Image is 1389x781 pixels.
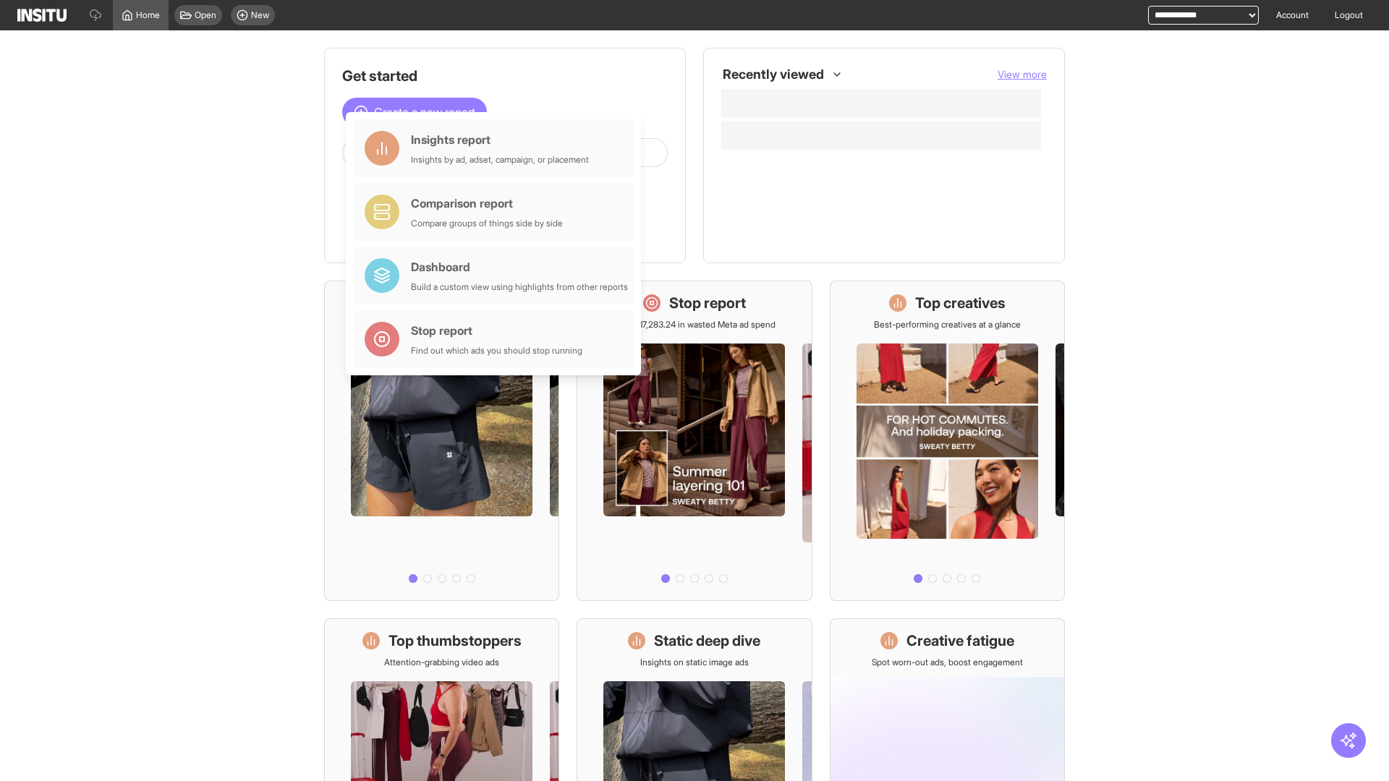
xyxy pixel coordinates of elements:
[998,68,1047,80] span: View more
[342,66,668,86] h1: Get started
[195,9,216,21] span: Open
[669,293,746,313] h1: Stop report
[374,103,475,121] span: Create a new report
[411,218,563,229] div: Compare groups of things side by side
[411,345,582,357] div: Find out which ads you should stop running
[411,322,582,339] div: Stop report
[411,154,589,166] div: Insights by ad, adset, campaign, or placement
[613,319,776,330] p: Save £17,283.24 in wasted Meta ad spend
[640,657,749,668] p: Insights on static image ads
[17,9,67,22] img: Logo
[411,258,628,276] div: Dashboard
[830,281,1065,601] a: Top creativesBest-performing creatives at a glance
[411,281,628,293] div: Build a custom view using highlights from other reports
[874,319,1021,330] p: Best-performing creatives at a glance
[388,631,522,651] h1: Top thumbstoppers
[411,195,563,212] div: Comparison report
[251,9,269,21] span: New
[577,281,812,601] a: Stop reportSave £17,283.24 in wasted Meta ad spend
[411,131,589,148] div: Insights report
[324,281,559,601] a: What's live nowSee all active ads instantly
[342,98,487,127] button: Create a new report
[384,657,499,668] p: Attention-grabbing video ads
[654,631,760,651] h1: Static deep dive
[136,9,160,21] span: Home
[915,293,1006,313] h1: Top creatives
[998,67,1047,82] button: View more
